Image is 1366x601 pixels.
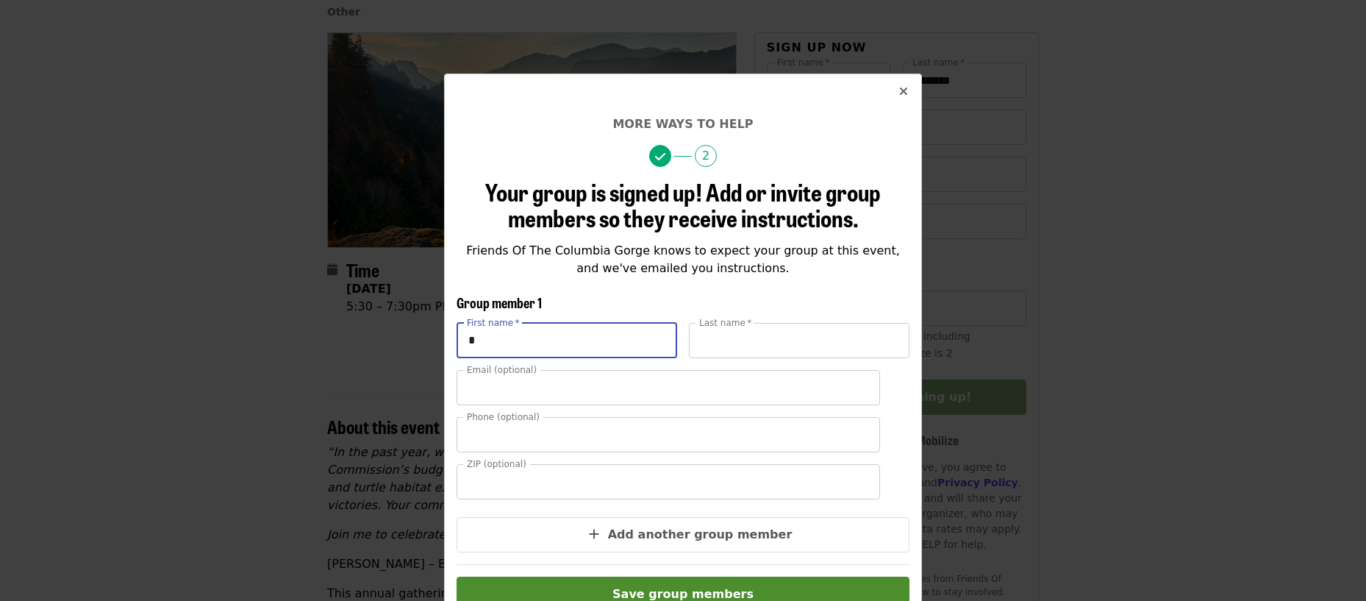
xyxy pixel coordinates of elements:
span: Group member 1 [457,293,542,312]
span: Save group members [612,587,754,601]
i: plus icon [589,527,599,541]
button: Add another group member [457,517,909,552]
span: Your group is signed up! Add or invite group members so they receive instructions. [485,174,881,235]
i: check icon [655,150,665,164]
span: More ways to help [612,117,753,131]
span: Friends Of The Columbia Gorge knows to expect your group at this event, and we've emailed you ins... [466,243,900,275]
label: Phone (optional) [467,413,540,422]
input: Phone (optional) [457,417,880,452]
input: Email (optional) [457,370,880,405]
button: Close [886,74,921,110]
span: Add another group member [608,527,793,541]
label: ZIP (optional) [467,460,526,469]
span: 2 [695,145,717,167]
input: ZIP (optional) [457,464,880,499]
label: Email (optional) [467,366,537,374]
i: times icon [899,85,908,99]
label: Last name [699,319,751,327]
input: First name [457,323,677,358]
input: Last name [689,323,909,358]
label: First name [467,319,520,327]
